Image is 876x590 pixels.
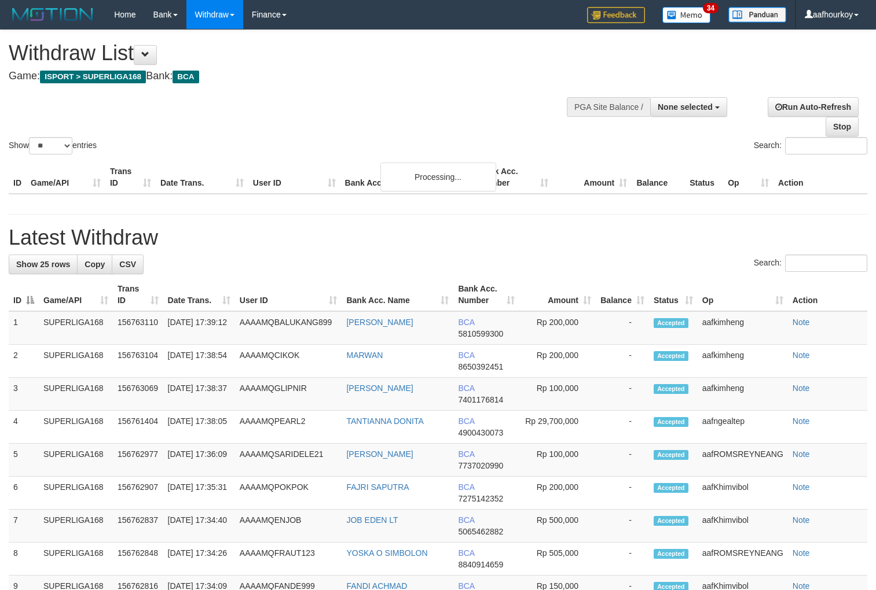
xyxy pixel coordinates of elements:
a: TANTIANNA DONITA [346,416,423,426]
th: Trans ID: activate to sort column ascending [113,278,163,311]
span: BCA [458,515,474,525]
th: Date Trans. [156,161,248,194]
td: - [596,477,649,510]
td: SUPERLIGA168 [39,311,113,345]
a: [PERSON_NAME] [346,449,413,459]
span: 34 [703,3,719,13]
td: 6 [9,477,39,510]
td: 4 [9,411,39,444]
a: Note [793,548,810,558]
td: 2 [9,345,39,378]
a: [PERSON_NAME] [346,318,413,327]
td: [DATE] 17:38:05 [163,411,235,444]
th: Trans ID [105,161,156,194]
td: aafKhimvibol [698,510,788,543]
th: Bank Acc. Name: activate to sort column ascending [342,278,453,311]
th: Op: activate to sort column ascending [698,278,788,311]
th: Date Trans.: activate to sort column ascending [163,278,235,311]
td: 5 [9,444,39,477]
span: ISPORT > SUPERLIGA168 [40,71,146,83]
td: aafKhimvibol [698,477,788,510]
td: - [596,378,649,411]
td: [DATE] 17:39:12 [163,311,235,345]
input: Search: [785,255,867,272]
td: 156762977 [113,444,163,477]
td: AAAAMQENJOB [235,510,342,543]
span: Copy 7737020990 to clipboard [458,461,503,470]
td: 8 [9,543,39,576]
a: Copy [77,255,112,274]
td: [DATE] 17:34:26 [163,543,235,576]
a: Note [793,384,810,393]
td: [DATE] 17:38:37 [163,378,235,411]
th: Amount [553,161,632,194]
th: ID [9,161,26,194]
span: Copy 8840914659 to clipboard [458,560,503,569]
img: Button%20Memo.svg [662,7,711,23]
a: Note [793,351,810,360]
th: User ID [248,161,340,194]
input: Search: [785,137,867,154]
td: 156763110 [113,311,163,345]
a: JOB EDEN LT [346,515,398,525]
a: Show 25 rows [9,255,78,274]
th: Op [723,161,774,194]
td: SUPERLIGA168 [39,510,113,543]
th: Action [788,278,867,311]
span: BCA [458,416,474,426]
th: Balance: activate to sort column ascending [596,278,649,311]
a: Note [793,449,810,459]
td: 156762848 [113,543,163,576]
td: [DATE] 17:35:31 [163,477,235,510]
img: panduan.png [728,7,786,23]
td: Rp 200,000 [519,345,596,378]
span: Accepted [654,384,688,394]
td: - [596,543,649,576]
span: BCA [458,482,474,492]
a: MARWAN [346,351,383,360]
select: Showentries [29,137,72,154]
th: Game/API: activate to sort column ascending [39,278,113,311]
td: 7 [9,510,39,543]
th: Status [685,161,723,194]
span: Copy 7275142352 to clipboard [458,494,503,503]
span: Copy 5810599300 to clipboard [458,329,503,338]
td: SUPERLIGA168 [39,477,113,510]
td: aafngealtep [698,411,788,444]
td: - [596,345,649,378]
td: - [596,444,649,477]
td: SUPERLIGA168 [39,543,113,576]
h1: Latest Withdraw [9,226,867,249]
span: BCA [458,548,474,558]
td: Rp 29,700,000 [519,411,596,444]
span: BCA [458,384,474,393]
img: Feedback.jpg [587,7,645,23]
th: ID: activate to sort column descending [9,278,39,311]
a: Note [793,416,810,426]
th: Bank Acc. Number [474,161,553,194]
th: Action [774,161,867,194]
div: Processing... [380,163,496,191]
span: BCA [173,71,199,83]
td: 156761404 [113,411,163,444]
td: - [596,311,649,345]
td: AAAAMQBALUKANG899 [235,311,342,345]
span: Accepted [654,318,688,328]
td: - [596,510,649,543]
span: Accepted [654,549,688,559]
a: Run Auto-Refresh [768,97,859,117]
td: SUPERLIGA168 [39,345,113,378]
span: Accepted [654,351,688,361]
td: Rp 500,000 [519,510,596,543]
label: Search: [754,255,867,272]
span: BCA [458,449,474,459]
a: [PERSON_NAME] [346,384,413,393]
span: Accepted [654,516,688,526]
td: SUPERLIGA168 [39,444,113,477]
span: Accepted [654,417,688,427]
th: Bank Acc. Number: activate to sort column ascending [453,278,519,311]
td: [DATE] 17:38:54 [163,345,235,378]
button: None selected [650,97,727,117]
span: Accepted [654,483,688,493]
th: Game/API [26,161,105,194]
